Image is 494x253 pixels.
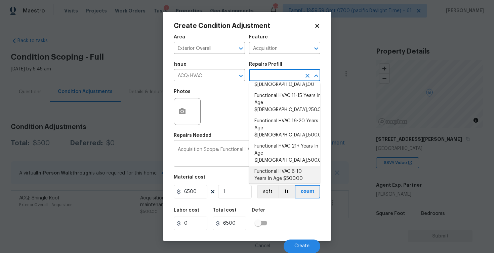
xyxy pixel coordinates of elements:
[249,166,320,184] li: Functional HVAC 6-10 Years In Age $500.00
[174,208,199,213] h5: Labor cost
[236,71,246,81] button: Open
[174,175,205,180] h5: Material cost
[255,244,270,249] span: Cancel
[174,35,185,39] h5: Area
[249,90,320,116] li: Functional HVAC 11-15 Years In Age $[DEMOGRAPHIC_DATA],250.00
[284,240,320,253] button: Create
[294,244,310,249] span: Create
[257,185,278,198] button: sqft
[249,116,320,141] li: Functional HVAC 16-20 Years In Age $[DEMOGRAPHIC_DATA],500.00
[244,240,281,253] button: Cancel
[252,208,265,213] h5: Defer
[312,44,321,53] button: Open
[278,185,295,198] button: ft
[312,71,321,81] button: Close
[174,133,211,138] h5: Repairs Needed
[213,208,237,213] h5: Total cost
[236,44,246,53] button: Open
[174,89,191,94] h5: Photos
[303,71,312,81] button: Clear
[174,62,187,67] h5: Issue
[295,185,320,198] button: count
[249,141,320,166] li: Functional HVAC 21+ Years In Age $[DEMOGRAPHIC_DATA],500.00
[174,23,314,29] h2: Create Condition Adjustment
[249,62,282,67] h5: Repairs Prefill
[178,147,316,161] textarea: Acquisition Scope: Functional HVAC 21+ years
[249,35,268,39] h5: Feature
